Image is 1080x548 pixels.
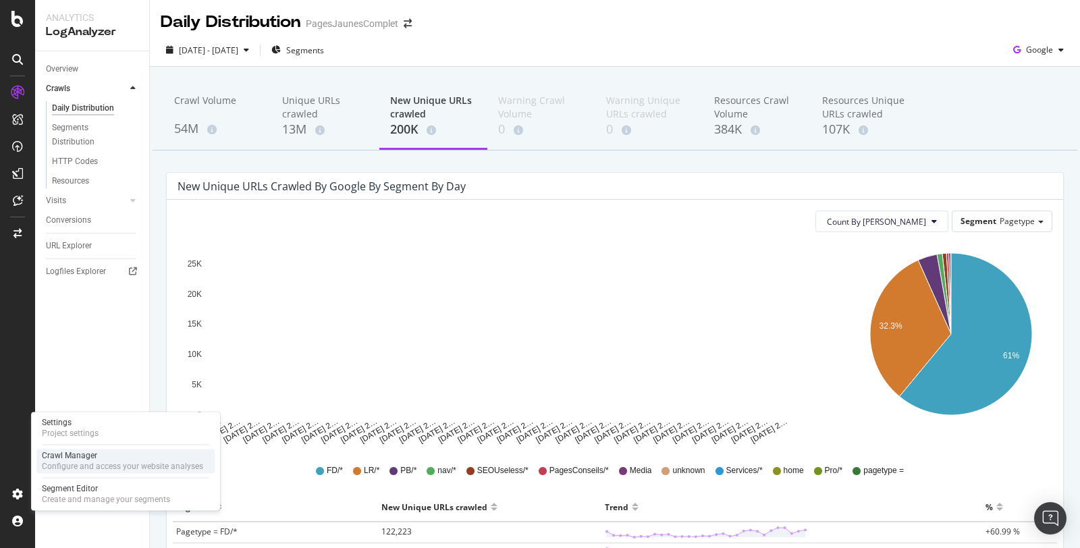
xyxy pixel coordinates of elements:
[1008,39,1069,61] button: Google
[52,155,98,169] div: HTTP Codes
[52,174,89,188] div: Resources
[176,526,238,537] span: Pagetype = FD/*
[849,243,1053,445] svg: A chart.
[961,215,996,227] span: Segment
[266,39,329,61] button: Segments
[630,465,652,476] span: Media
[714,94,801,121] div: Resources Crawl Volume
[46,62,140,76] a: Overview
[36,416,215,440] a: SettingsProject settings
[863,465,904,476] span: pagetype =
[178,243,829,445] svg: A chart.
[815,211,948,232] button: Count By [PERSON_NAME]
[381,526,412,537] span: 122,223
[672,465,705,476] span: unknown
[46,213,140,227] a: Conversions
[192,380,202,389] text: 5K
[498,94,585,121] div: Warning Crawl Volume
[46,265,140,279] a: Logfiles Explorer
[42,461,203,472] div: Configure and access your website analyses
[726,465,763,476] span: Services/*
[42,483,170,494] div: Segment Editor
[606,94,693,121] div: Warning Unique URLs crawled
[605,496,628,518] div: Trend
[174,94,261,119] div: Crawl Volume
[52,101,140,115] a: Daily Distribution
[188,320,202,329] text: 15K
[282,94,369,121] div: Unique URLs crawled
[36,449,215,473] a: Crawl ManagerConfigure and access your website analyses
[52,174,140,188] a: Resources
[879,321,902,331] text: 32.3%
[46,82,70,96] div: Crawls
[381,496,487,518] div: New Unique URLs crawled
[161,11,300,34] div: Daily Distribution
[390,94,477,121] div: New Unique URLs crawled
[986,496,993,518] div: %
[477,465,529,476] span: SEOUseless/*
[1000,215,1035,227] span: Pagetype
[42,428,99,439] div: Project settings
[1034,502,1066,535] div: Open Intercom Messenger
[390,121,477,138] div: 200K
[42,417,99,428] div: Settings
[1026,44,1053,55] span: Google
[286,45,324,56] span: Segments
[46,194,126,208] a: Visits
[498,121,585,138] div: 0
[46,239,92,253] div: URL Explorer
[174,120,261,138] div: 54M
[46,82,126,96] a: Crawls
[188,290,202,299] text: 20K
[1003,352,1019,361] text: 61%
[549,465,609,476] span: PagesConseils/*
[161,39,254,61] button: [DATE] - [DATE]
[178,180,466,193] div: New Unique URLs crawled by google by Segment by Day
[46,11,138,24] div: Analytics
[825,465,843,476] span: Pro/*
[404,19,412,28] div: arrow-right-arrow-left
[714,121,801,138] div: 384K
[52,121,127,149] div: Segments Distribution
[437,465,456,476] span: nav/*
[42,450,203,461] div: Crawl Manager
[46,62,78,76] div: Overview
[52,101,114,115] div: Daily Distribution
[46,194,66,208] div: Visits
[822,94,909,121] div: Resources Unique URLs crawled
[282,121,369,138] div: 13M
[179,45,238,56] span: [DATE] - [DATE]
[46,24,138,40] div: LogAnalyzer
[46,239,140,253] a: URL Explorer
[986,526,1020,537] span: +60.99 %
[606,121,693,138] div: 0
[46,213,91,227] div: Conversions
[188,350,202,359] text: 10K
[188,259,202,269] text: 25K
[197,410,202,420] text: 0
[306,17,398,30] div: PagesJaunesComplet
[46,265,106,279] div: Logfiles Explorer
[36,482,215,506] a: Segment EditorCreate and manage your segments
[52,121,140,149] a: Segments Distribution
[822,121,909,138] div: 107K
[42,494,170,505] div: Create and manage your segments
[52,155,140,169] a: HTTP Codes
[784,465,804,476] span: home
[827,216,926,227] span: Count By Day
